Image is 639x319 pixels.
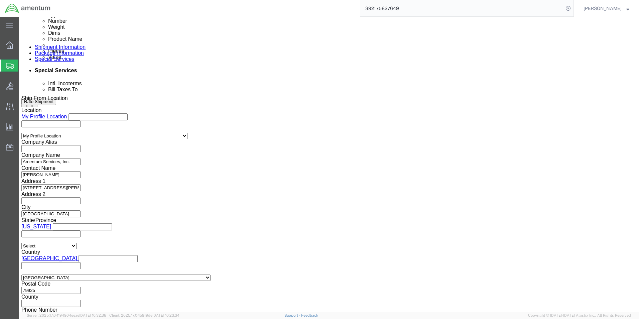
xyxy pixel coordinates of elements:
span: Server: 2025.17.0-1194904eeae [27,313,106,317]
a: Support [284,313,301,317]
span: [DATE] 10:32:38 [79,313,106,317]
input: Search for shipment number, reference number [360,0,563,16]
a: Feedback [301,313,318,317]
span: Client: 2025.17.0-159f9de [109,313,179,317]
button: [PERSON_NAME] [583,4,630,12]
span: [DATE] 10:23:34 [152,313,179,317]
iframe: FS Legacy Container [19,17,639,312]
img: logo [5,3,51,13]
span: Copyright © [DATE]-[DATE] Agistix Inc., All Rights Reserved [528,313,631,318]
span: ADRIAN RODRIGUEZ, JR [584,5,622,12]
